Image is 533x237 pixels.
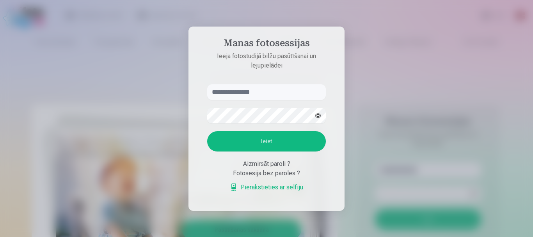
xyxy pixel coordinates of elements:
h4: Manas fotosessijas [199,37,334,52]
p: Ieeja fotostudijā bilžu pasūtīšanai un lejupielādei [199,52,334,70]
a: Pierakstieties ar selfiju [230,183,303,192]
div: Fotosesija bez paroles ? [207,169,326,178]
button: Ieiet [207,131,326,151]
div: Aizmirsāt paroli ? [207,159,326,169]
